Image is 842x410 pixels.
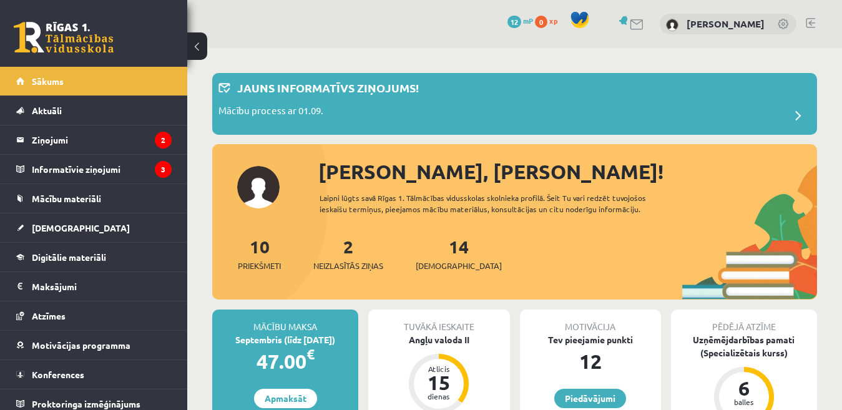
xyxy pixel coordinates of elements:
[32,155,172,183] legend: Informatīvie ziņojumi
[507,16,521,28] span: 12
[523,16,533,26] span: mP
[318,157,817,187] div: [PERSON_NAME], [PERSON_NAME]!
[16,213,172,242] a: [DEMOGRAPHIC_DATA]
[32,339,130,351] span: Motivācijas programma
[32,310,66,321] span: Atzīmes
[671,333,817,359] div: Uzņēmējdarbības pamati (Specializētais kurss)
[32,105,62,116] span: Aktuāli
[535,16,564,26] a: 0 xp
[32,76,64,87] span: Sākums
[313,260,383,272] span: Neizlasītās ziņas
[416,235,502,272] a: 14[DEMOGRAPHIC_DATA]
[155,132,172,149] i: 2
[238,260,281,272] span: Priekšmeti
[16,360,172,389] a: Konferences
[416,260,502,272] span: [DEMOGRAPHIC_DATA]
[16,67,172,95] a: Sākums
[32,193,101,204] span: Mācību materiāli
[666,19,678,31] img: Edgars Kleinbergs
[32,369,84,380] span: Konferences
[16,243,172,271] a: Digitālie materiāli
[16,272,172,301] a: Maksājumi
[554,389,626,408] a: Piedāvājumi
[420,393,458,400] div: dienas
[237,79,419,96] p: Jauns informatīvs ziņojums!
[218,104,323,121] p: Mācību process ar 01.09.
[420,373,458,393] div: 15
[14,22,114,53] a: Rīgas 1. Tālmācības vidusskola
[155,161,172,178] i: 3
[218,79,811,129] a: Jauns informatīvs ziņojums! Mācību process ar 01.09.
[520,346,661,376] div: 12
[368,310,509,333] div: Tuvākā ieskaite
[16,155,172,183] a: Informatīvie ziņojumi3
[535,16,547,28] span: 0
[520,310,661,333] div: Motivācija
[32,251,106,263] span: Digitālie materiāli
[32,125,172,154] legend: Ziņojumi
[16,331,172,359] a: Motivācijas programma
[212,333,358,346] div: Septembris (līdz [DATE])
[520,333,661,346] div: Tev pieejamie punkti
[16,125,172,154] a: Ziņojumi2
[687,17,765,30] a: [PERSON_NAME]
[306,345,315,363] span: €
[420,365,458,373] div: Atlicis
[32,222,130,233] span: [DEMOGRAPHIC_DATA]
[549,16,557,26] span: xp
[507,16,533,26] a: 12 mP
[671,310,817,333] div: Pēdējā atzīme
[16,301,172,330] a: Atzīmes
[368,333,509,346] div: Angļu valoda II
[313,235,383,272] a: 2Neizlasītās ziņas
[212,346,358,376] div: 47.00
[725,378,763,398] div: 6
[212,310,358,333] div: Mācību maksa
[725,398,763,406] div: balles
[238,235,281,272] a: 10Priekšmeti
[254,389,317,408] a: Apmaksāt
[32,398,140,409] span: Proktoringa izmēģinājums
[16,96,172,125] a: Aktuāli
[16,184,172,213] a: Mācību materiāli
[32,272,172,301] legend: Maksājumi
[320,192,682,215] div: Laipni lūgts savā Rīgas 1. Tālmācības vidusskolas skolnieka profilā. Šeit Tu vari redzēt tuvojošo...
